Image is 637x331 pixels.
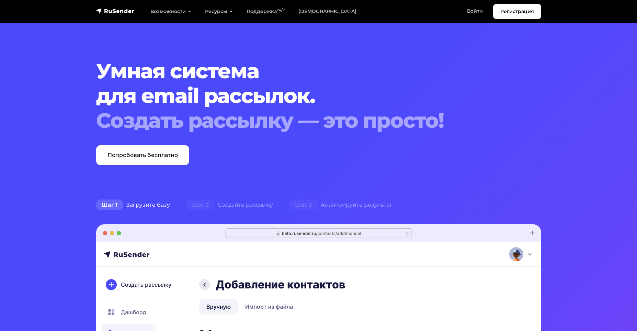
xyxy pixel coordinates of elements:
[292,4,363,19] a: [DEMOGRAPHIC_DATA]
[178,198,281,212] div: Создайте рассылку
[240,4,292,19] a: Поддержка24/7
[88,198,178,212] div: Загрузите базу
[198,4,240,19] a: Ресурсы
[277,8,285,12] sup: 24/7
[144,4,198,19] a: Возможности
[186,199,214,210] span: Шаг 2
[493,4,541,19] a: Регистрация
[281,198,400,212] div: Анализируйте результат
[96,59,503,133] h1: Умная система для email рассылок.
[96,145,189,165] a: Попробовать бесплатно
[289,199,317,210] span: Шаг 3
[96,199,123,210] span: Шаг 1
[96,8,135,14] img: RuSender
[460,4,490,18] a: Войти
[96,108,503,133] div: Создать рассылку — это просто!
